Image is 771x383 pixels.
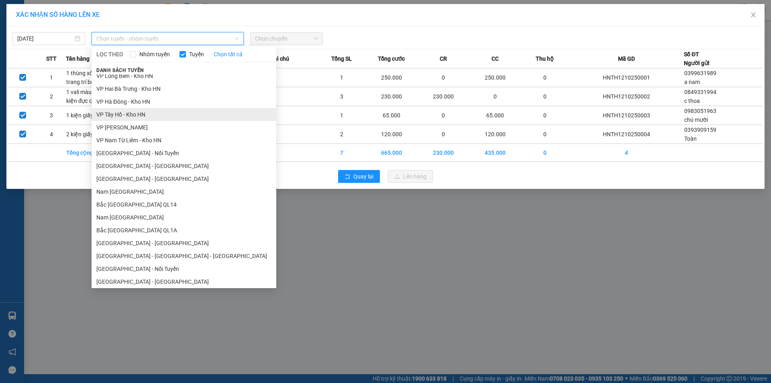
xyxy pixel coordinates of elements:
[92,237,276,250] li: [GEOGRAPHIC_DATA] - [GEOGRAPHIC_DATA]
[418,106,469,125] td: 0
[418,125,469,144] td: 0
[92,250,276,262] li: [GEOGRAPHIC_DATA] - [GEOGRAPHIC_DATA] - [GEOGRAPHIC_DATA]
[66,87,114,106] td: 1 vali màu hồng 2 kiện đực quần áo
[684,79,700,85] span: a nam
[92,224,276,237] li: Bắc [GEOGRAPHIC_DATA] QL1A
[270,125,318,144] td: ---
[469,144,521,162] td: 435.000
[214,50,243,59] a: Chọn tất cả
[92,185,276,198] li: Nam [GEOGRAPHIC_DATA]
[318,106,366,125] td: 1
[92,108,276,121] li: VP Tây Hồ - Kho HN
[569,106,684,125] td: HNTH1210250003
[66,125,114,144] td: 2 kiện giấy
[569,125,684,144] td: HNTH1210250004
[331,54,352,63] span: Tổng SL
[92,82,276,95] li: VP Hai Bà Trưng - Kho HN
[521,106,569,125] td: 0
[536,54,554,63] span: Thu hộ
[750,12,757,18] span: close
[318,87,366,106] td: 3
[46,54,57,63] span: STT
[366,68,418,87] td: 250.000
[92,121,276,134] li: VP [PERSON_NAME]
[270,68,318,87] td: ---
[469,125,521,144] td: 120.000
[92,211,276,224] li: Nam [GEOGRAPHIC_DATA]
[16,11,100,18] span: XÁC NHẬN SỐ HÀNG LÊN XE
[17,34,73,43] input: 12/10/2025
[684,135,697,142] span: Toàn
[92,198,276,211] li: Bắc [GEOGRAPHIC_DATA] QL14
[92,67,149,74] span: Danh sách tuyến
[345,174,350,180] span: rollback
[366,144,418,162] td: 665.000
[569,144,684,162] td: 4
[270,87,318,106] td: ---
[92,262,276,275] li: [GEOGRAPHIC_DATA] - Nối Tuyến
[96,50,123,59] span: LỌC THEO
[440,54,447,63] span: CR
[270,106,318,125] td: ---
[418,87,469,106] td: 230.000
[3,27,61,41] span: [PHONE_NUMBER]
[521,125,569,144] td: 0
[366,125,418,144] td: 120.000
[92,95,276,108] li: VP Hà Đông - Kho HN
[66,68,114,87] td: 1 thùng xốp ( trang trí bể cá )
[37,125,66,144] td: 4
[569,68,684,87] td: HNTH1210250001
[66,54,90,63] span: Tên hàng
[92,134,276,147] li: VP Nam Từ Liêm - Kho HN
[521,68,569,87] td: 0
[37,106,66,125] td: 3
[521,144,569,162] td: 0
[684,117,708,123] span: chú mười
[366,106,418,125] td: 65.000
[684,127,716,133] span: 0393909159
[469,106,521,125] td: 65.000
[51,16,162,25] span: Ngày in phiếu: 13:50 ngày
[318,68,366,87] td: 1
[255,33,318,45] span: Chọn chuyến
[92,147,276,160] li: [GEOGRAPHIC_DATA] - Nối Tuyến
[270,54,289,63] span: Ghi chú
[684,70,716,76] span: 0399631989
[338,170,380,183] button: rollbackQuay lại
[742,4,765,27] button: Close
[92,172,276,185] li: [GEOGRAPHIC_DATA] - [GEOGRAPHIC_DATA]
[70,27,147,42] span: CÔNG TY TNHH CHUYỂN PHÁT NHANH BẢO AN
[66,144,114,162] td: Tổng cộng
[3,49,123,59] span: Mã đơn: HNTH1210250005
[186,50,207,59] span: Tuyến
[418,68,469,87] td: 0
[235,36,239,41] span: down
[469,87,521,106] td: 0
[569,87,684,106] td: HNTH1210250002
[318,144,366,162] td: 7
[37,87,66,106] td: 2
[318,125,366,144] td: 2
[66,106,114,125] td: 1 kiện giấy bé xíu
[366,87,418,106] td: 230.000
[136,50,173,59] span: Nhóm tuyến
[92,275,276,288] li: [GEOGRAPHIC_DATA] - [GEOGRAPHIC_DATA]
[92,160,276,172] li: [GEOGRAPHIC_DATA] - [GEOGRAPHIC_DATA]
[96,33,239,45] span: Chọn tuyến - nhóm tuyến
[378,54,405,63] span: Tổng cước
[353,172,373,181] span: Quay lại
[92,70,276,82] li: VP Long Biên - Kho HN
[618,54,635,63] span: Mã GD
[469,68,521,87] td: 250.000
[37,68,66,87] td: 1
[418,144,469,162] td: 230.000
[684,98,700,104] span: c thoa
[521,87,569,106] td: 0
[388,170,433,183] button: uploadLên hàng
[22,27,43,34] strong: CSKH:
[492,54,499,63] span: CC
[684,89,716,95] span: 0849331994
[53,4,159,14] strong: PHIẾU DÁN LÊN HÀNG
[684,108,716,114] span: 0983051963
[684,50,710,68] div: Số ĐT Người gửi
